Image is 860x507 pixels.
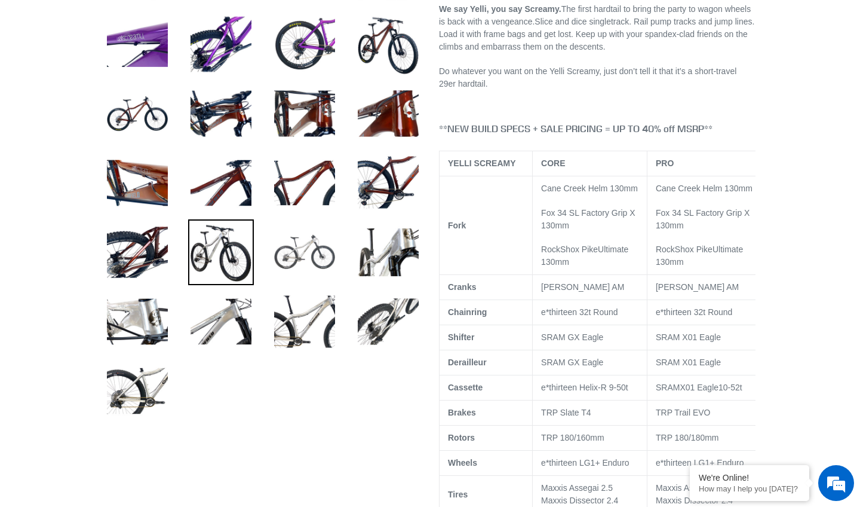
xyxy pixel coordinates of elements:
img: Load image into Gallery viewer, YELLI SCREAMY - Complete Bike [355,81,421,146]
p: TRP 180/180mm [656,432,757,444]
span: The first hardtail to bring the party to wagon wheels is back with a vengeance. [439,4,751,26]
img: Load image into Gallery viewer, YELLI SCREAMY - Complete Bike [188,11,254,77]
img: Load image into Gallery viewer, YELLI SCREAMY - Complete Bike [355,150,421,216]
td: 10-52t [647,375,766,401]
td: TRP 180/160mm [533,426,647,451]
img: Load image into Gallery viewer, YELLI SCREAMY - Complete Bike [272,81,337,146]
span: X01 Eagle [680,383,718,392]
b: Cassette [448,383,483,392]
p: How may I help you today? [699,484,800,493]
span: S [541,358,546,367]
img: Load image into Gallery viewer, YELLI SCREAMY - Complete Bike [272,219,337,285]
img: Load image into Gallery viewer, YELLI SCREAMY - Complete Bike [355,11,421,77]
b: We say Yelli, you say Screamy. [439,4,561,14]
span: S [656,383,661,392]
span: RockShox Pike [656,245,712,254]
td: SRAM X01 Eagle [647,325,766,350]
span: e*thirteen 32t Round [656,307,732,317]
span: [PERSON_NAME] AM [541,282,624,292]
span: RAM [661,383,680,392]
span: Maxxis Assegai 2.5 [656,483,727,493]
b: Shifter [448,332,474,342]
span: e*thirteen LG1+ Enduro [656,458,744,468]
span: Maxxis Dissector 2.4 [656,496,733,505]
b: Rotors [448,433,475,442]
img: Load image into Gallery viewer, YELLI SCREAMY - Complete Bike [188,289,254,355]
img: Load image into Gallery viewer, YELLI SCREAMY - Complete Bike [272,289,337,355]
b: CORE [541,158,565,168]
img: Load image into Gallery viewer, YELLI SCREAMY - Complete Bike [105,219,170,285]
img: Load image into Gallery viewer, YELLI SCREAMY - Complete Bike [105,358,170,424]
span: Do whatever you want on the Yelli Screamy, just don’t tell it that it’s a short-travel 29er hardt... [439,66,736,88]
b: Fork [448,221,466,230]
p: Fox 34 SL Factory Grip X 130mm [656,207,757,232]
img: Load image into Gallery viewer, YELLI SCREAMY - Complete Bike [355,289,421,355]
td: SRAM X01 Eagle [647,350,766,375]
p: Maxxis Assegai 2.5 Maxxis Dissector 2.4 [541,482,638,507]
b: PRO [656,158,674,168]
span: [PERSON_NAME] AM [656,282,739,292]
b: Wheels [448,458,477,468]
img: Load image into Gallery viewer, YELLI SCREAMY - Complete Bike [105,11,170,77]
p: Slice and dice singletrack. Rail pump tracks and jump lines. Load it with frame bags and get lost... [439,3,755,53]
p: Cane Creek Helm 130mm [656,182,757,195]
span: RockShox Pike [541,245,598,254]
b: Tires [448,490,468,499]
div: We're Online! [699,473,800,482]
span: RAM GX Eagle [546,358,603,367]
img: Load image into Gallery viewer, YELLI SCREAMY - Complete Bike [188,150,254,216]
p: Fox 34 SL Factory Grip X 130mm [541,207,638,232]
img: Load image into Gallery viewer, YELLI SCREAMY - Complete Bike [105,81,170,146]
td: TRP Trail EVO [647,401,766,426]
span: e*thirteen LG1+ Enduro [541,458,629,468]
b: Derailleur [448,358,487,367]
td: TRP Slate T4 [533,401,647,426]
img: Load image into Gallery viewer, YELLI SCREAMY - Complete Bike [105,150,170,216]
b: Brakes [448,408,476,417]
span: e*thirteen 32t Round [541,307,618,317]
h4: **NEW BUILD SPECS + SALE PRICING = UP TO 40% off MSRP** [439,123,755,135]
b: Chainring [448,307,487,317]
td: SRAM GX Eagle [533,325,647,350]
img: Load image into Gallery viewer, YELLI SCREAMY - Complete Bike [188,219,254,285]
img: Load image into Gallery viewer, YELLI SCREAMY - Complete Bike [272,11,337,77]
img: Load image into Gallery viewer, YELLI SCREAMY - Complete Bike [355,219,421,285]
b: Cranks [448,282,476,292]
td: e*thirteen Helix-R 9-50t [533,375,647,401]
img: Load image into Gallery viewer, YELLI SCREAMY - Complete Bike [105,289,170,355]
img: Load image into Gallery viewer, YELLI SCREAMY - Complete Bike [272,150,337,216]
img: Load image into Gallery viewer, YELLI SCREAMY - Complete Bike [188,81,254,146]
p: Cane Creek Helm 130mm [541,182,638,195]
b: YELLI SCREAMY [448,158,516,168]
